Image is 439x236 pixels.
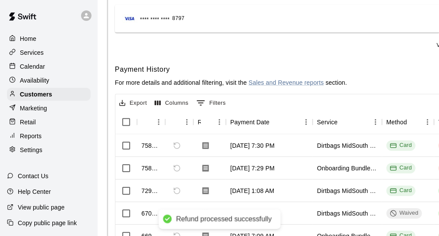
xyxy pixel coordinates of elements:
[141,186,161,195] div: 729797
[226,110,313,134] div: Payment Date
[153,96,191,110] button: Select columns
[390,186,412,195] div: Card
[7,143,91,156] a: Settings
[7,32,91,45] a: Home
[152,116,165,129] button: Menu
[20,34,36,43] p: Home
[7,74,91,87] a: Availability
[170,116,182,128] button: Sort
[115,78,347,87] p: For more details and additional filtering, visit the section.
[198,110,201,134] div: Receipt
[317,164,378,173] div: Onboarding Bundle with Hildebrand Bat (7U-17U)
[407,116,419,128] button: Sort
[387,110,407,134] div: Method
[18,172,49,180] p: Contact Us
[317,186,378,195] div: Dirtbags MidSouth 16U 2025/2026
[20,90,52,99] p: Customers
[7,130,91,143] a: Reports
[198,160,213,176] button: Download Receipt
[20,104,47,113] p: Marketing
[390,209,419,217] div: Waived
[390,164,412,172] div: Card
[7,102,91,115] a: Marketing
[7,116,91,129] a: Retail
[198,183,213,199] button: Download Receipt
[170,183,184,198] span: This payment has already been refunded. The refund has ID 758250
[141,209,161,218] div: 670378
[170,206,184,221] span: Refund payment
[230,110,270,134] div: Payment Date
[213,116,226,129] button: Menu
[194,96,228,110] button: Show filters
[165,110,193,134] div: Refund
[421,116,434,129] button: Menu
[198,206,213,221] button: Download Receipt
[230,186,274,195] div: Aug 1, 2025, 1:08 AM
[193,110,226,134] div: Receipt
[230,209,275,218] div: Jun 26, 2025, 7:29 PM
[141,164,161,173] div: 758247
[201,116,213,128] button: Sort
[137,110,165,134] div: Id
[230,141,275,150] div: Aug 15, 2025, 7:30 PM
[7,88,91,101] a: Customers
[180,116,193,129] button: Menu
[122,14,138,23] img: Credit card brand logo
[20,62,45,71] p: Calendar
[141,141,161,150] div: 758250
[115,64,347,75] h6: Payment History
[18,187,51,196] p: Help Center
[20,76,49,85] p: Availability
[249,79,324,86] a: Sales and Revenue reports
[198,138,213,153] button: Download Receipt
[20,48,44,57] p: Services
[18,203,65,212] p: View public page
[270,116,282,128] button: Sort
[338,116,350,128] button: Sort
[313,110,382,134] div: Service
[317,209,378,218] div: Dirtbags MidSouth 16U 2025/2026
[141,116,154,128] button: Sort
[230,164,275,173] div: Aug 15, 2025, 7:29 PM
[369,116,382,129] button: Menu
[20,146,43,154] p: Settings
[317,141,378,150] div: Dirtbags MidSouth 16U 2025/2026
[117,96,149,110] button: Export
[20,132,42,140] p: Reports
[390,141,412,150] div: Card
[317,110,338,134] div: Service
[382,110,434,134] div: Method
[172,14,184,23] span: 8797
[176,215,272,224] div: Refund processed successfully
[20,118,36,126] p: Retail
[18,219,77,227] p: Copy public page link
[300,116,313,129] button: Menu
[170,161,184,176] span: Cannot refund a payment with type REFUND
[7,60,91,73] a: Calendar
[7,46,91,59] a: Services
[170,138,184,153] span: Cannot refund a payment with type REFUND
